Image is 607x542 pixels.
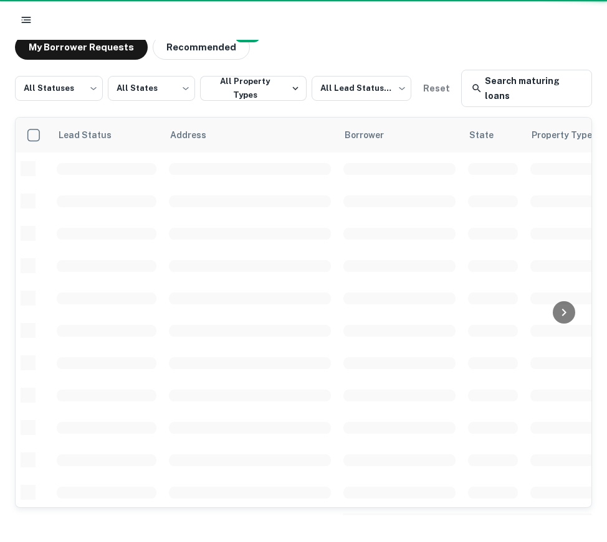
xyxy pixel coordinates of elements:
div: All Lead Statuses [312,72,411,105]
span: Lead Status [58,128,128,143]
th: Address [163,118,337,152]
span: State [469,128,510,143]
button: Reset [416,76,456,101]
div: All States [108,72,196,105]
button: My Borrower Requests [15,35,148,60]
span: Borrower [345,128,400,143]
span: Address [170,128,222,143]
button: Recommended [153,35,250,60]
iframe: Chat Widget [545,442,607,502]
th: State [462,118,524,152]
a: Search maturing loans [461,70,592,107]
button: All Property Types [200,76,307,101]
th: Lead Status [50,118,163,152]
div: All Statuses [15,72,103,105]
th: Borrower [337,118,462,152]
